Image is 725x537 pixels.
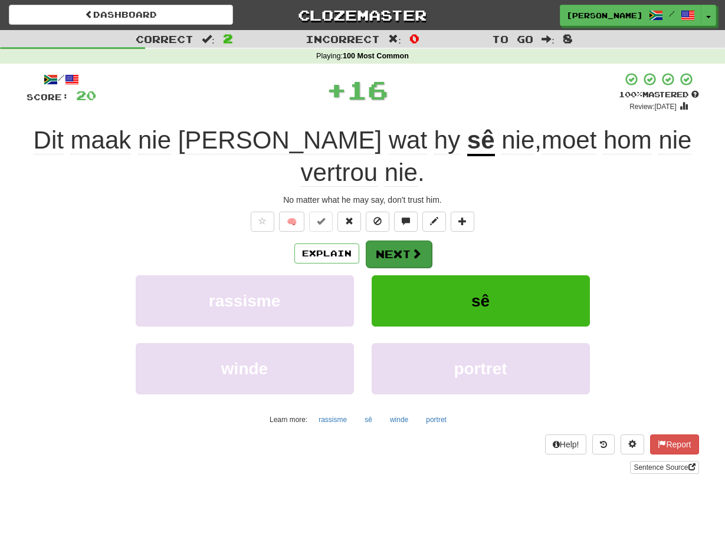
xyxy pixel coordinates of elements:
[619,90,642,99] span: 100 %
[251,5,475,25] a: Clozemaster
[326,72,347,107] span: +
[471,292,490,310] span: sê
[178,126,382,154] span: [PERSON_NAME]
[603,126,652,154] span: hom
[383,411,415,429] button: winde
[542,126,596,154] span: moet
[136,275,354,327] button: rassisme
[619,90,699,100] div: Mastered
[592,434,615,454] button: Round history (alt+y)
[294,243,359,263] button: Explain
[650,434,698,454] button: Report
[270,416,307,424] small: Learn more:
[27,92,69,102] span: Score:
[389,126,427,154] span: wat
[434,126,460,154] span: hy
[563,31,573,45] span: 8
[560,5,701,26] a: [PERSON_NAME] /
[422,212,446,232] button: Edit sentence (alt+d)
[372,343,590,394] button: portret
[366,241,432,268] button: Next
[629,103,677,111] small: Review: [DATE]
[71,126,132,154] span: maak
[136,33,193,45] span: Correct
[279,212,304,232] button: 🧠
[366,212,389,232] button: Ignore sentence (alt+i)
[300,126,691,187] span: , .
[501,126,534,154] span: nie
[347,75,388,104] span: 16
[34,126,64,154] span: Dit
[358,411,379,429] button: sê
[545,434,587,454] button: Help!
[630,461,698,474] a: Sentence Source
[388,34,401,44] span: :
[409,31,419,45] span: 0
[451,212,474,232] button: Add to collection (alt+a)
[209,292,280,310] span: rassisme
[309,212,333,232] button: Set this sentence to 100% Mastered (alt+m)
[343,52,409,60] strong: 100 Most Common
[385,159,418,187] span: nie
[312,411,353,429] button: rassisme
[419,411,453,429] button: portret
[202,34,215,44] span: :
[223,31,233,45] span: 2
[669,9,675,18] span: /
[27,194,699,206] div: No matter what he may say, don't trust him.
[467,126,495,156] u: sê
[300,159,378,187] span: vertrou
[138,126,171,154] span: nie
[251,212,274,232] button: Favorite sentence (alt+f)
[306,33,380,45] span: Incorrect
[221,360,268,378] span: winde
[9,5,233,25] a: Dashboard
[337,212,361,232] button: Reset to 0% Mastered (alt+r)
[394,212,418,232] button: Discuss sentence (alt+u)
[542,34,555,44] span: :
[76,88,96,103] span: 20
[566,10,643,21] span: [PERSON_NAME]
[27,72,96,87] div: /
[492,33,533,45] span: To go
[658,126,691,154] span: nie
[372,275,590,327] button: sê
[454,360,507,378] span: portret
[136,343,354,394] button: winde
